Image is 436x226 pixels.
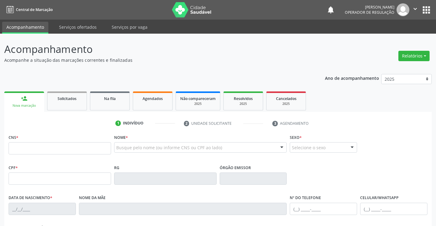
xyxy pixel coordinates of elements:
span: Resolvidos [234,96,253,101]
img: img [397,3,409,16]
p: Acompanhe a situação das marcações correntes e finalizadas [4,57,304,63]
div: 2025 [271,102,301,106]
div: Nova marcação [9,103,40,108]
button:  [409,3,421,16]
label: Data de nascimento [9,193,52,203]
label: CPF [9,163,18,172]
a: Serviços ofertados [55,22,101,32]
input: (__) _____-_____ [290,203,357,215]
button: apps [421,5,432,15]
span: Agendados [143,96,163,101]
span: Operador de regulação [345,10,394,15]
label: CNS [9,133,18,142]
span: Selecione o sexo [292,144,326,151]
a: Serviços por vaga [107,22,152,32]
span: Busque pelo nome (ou informe CNS ou CPF ao lado) [116,144,222,151]
span: Cancelados [276,96,296,101]
label: Nome da mãe [79,193,106,203]
label: Órgão emissor [220,163,251,172]
label: RG [114,163,119,172]
i:  [412,6,419,12]
input: __/__/____ [9,203,76,215]
div: person_add [21,95,28,102]
div: 2025 [228,102,259,106]
input: (__) _____-_____ [360,203,427,215]
label: Celular/WhatsApp [360,193,399,203]
span: Na fila [104,96,116,101]
a: Acompanhamento [2,22,48,34]
div: Indivíduo [123,120,143,126]
label: Nº do Telefone [290,193,321,203]
div: 1 [115,120,121,126]
span: Não compareceram [180,96,216,101]
div: 2025 [180,102,216,106]
p: Ano de acompanhamento [325,74,379,82]
button: Relatórios [398,51,430,61]
label: Sexo [290,133,302,142]
p: Acompanhamento [4,42,304,57]
div: [PERSON_NAME] [345,5,394,10]
button: notifications [326,6,335,14]
span: Central de Marcação [16,7,53,12]
label: Nome [114,133,128,142]
span: Solicitados [58,96,76,101]
a: Central de Marcação [4,5,53,15]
